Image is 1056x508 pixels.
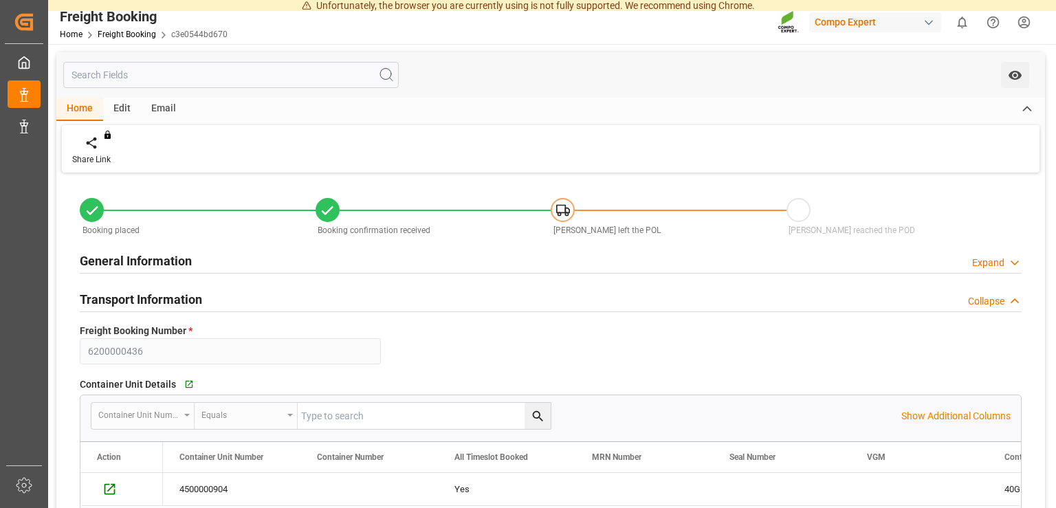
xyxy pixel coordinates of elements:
span: Container Unit Number [179,452,263,462]
div: Expand [972,256,1004,270]
span: Freight Booking Number [80,324,192,338]
a: Home [60,30,82,39]
div: Container Unit Number [98,406,179,421]
button: open menu [1001,62,1029,88]
div: Collapse [968,294,1004,309]
span: VGM [867,452,885,462]
div: Email [141,98,186,121]
button: show 0 new notifications [947,7,978,38]
span: MRN Number [592,452,641,462]
div: Yes [454,474,559,505]
img: Screenshot%202023-09-29%20at%2010.02.21.png_1712312052.png [778,10,800,34]
p: Show Additional Columns [901,409,1011,423]
span: [PERSON_NAME] left the POL [553,225,661,235]
input: Search Fields [63,62,399,88]
span: Container Unit Details [80,377,176,392]
div: Edit [103,98,141,121]
div: Freight Booking [60,6,228,27]
span: Booking confirmation received [318,225,430,235]
button: open menu [91,403,195,429]
div: Action [97,452,121,462]
button: Compo Expert [809,9,947,35]
div: 4500000904 [163,473,300,505]
input: Type to search [298,403,551,429]
button: Help Center [978,7,1009,38]
span: Booking placed [82,225,140,235]
button: search button [525,403,551,429]
div: Equals [201,406,283,421]
span: [PERSON_NAME] reached the POD [789,225,915,235]
div: Home [56,98,103,121]
h2: Transport Information [80,290,202,309]
a: Freight Booking [98,30,156,39]
div: Compo Expert [809,12,941,32]
button: open menu [195,403,298,429]
div: Press SPACE to select this row. [80,473,163,506]
span: Container Number [317,452,384,462]
h2: General Information [80,252,192,270]
span: Seal Number [729,452,775,462]
span: All Timeslot Booked [454,452,528,462]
